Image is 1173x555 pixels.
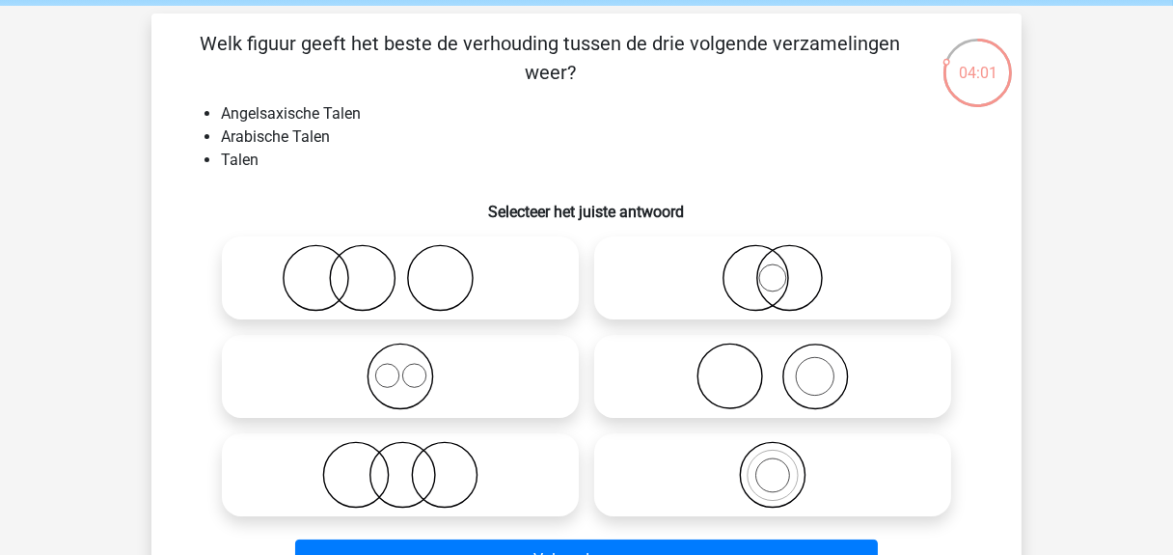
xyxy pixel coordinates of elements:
div: 04:01 [941,37,1014,85]
p: Welk figuur geeft het beste de verhouding tussen de drie volgende verzamelingen weer? [182,29,918,87]
li: Arabische Talen [221,125,991,149]
li: Talen [221,149,991,172]
h6: Selecteer het juiste antwoord [182,187,991,221]
li: Angelsaxische Talen [221,102,991,125]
